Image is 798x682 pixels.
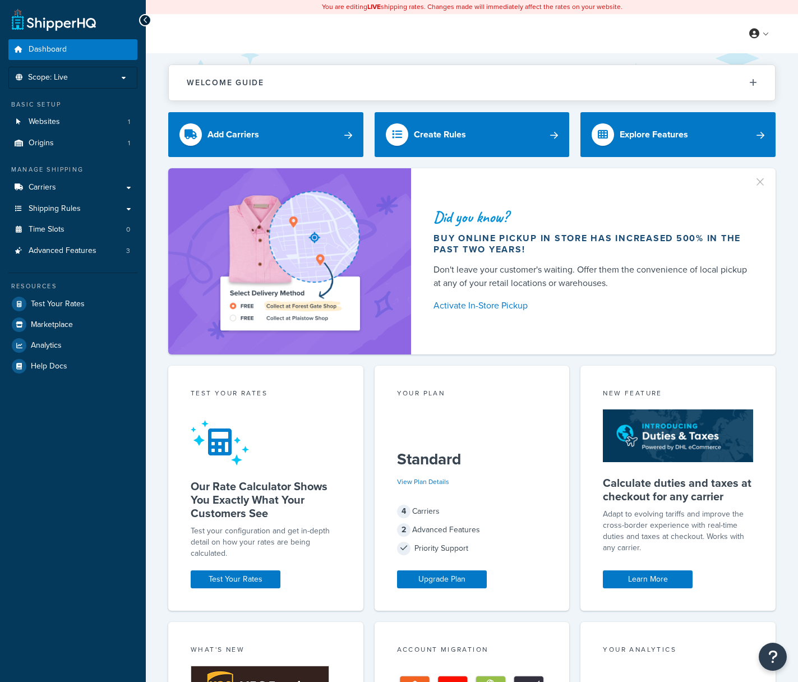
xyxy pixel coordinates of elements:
[433,263,749,290] div: Don't leave your customer's waiting. Offer them the convenience of local pickup at any of your re...
[603,509,753,554] p: Adapt to evolving tariffs and improve the cross-border experience with real-time duties and taxes...
[168,112,363,157] a: Add Carriers
[603,644,753,657] div: Your Analytics
[397,644,547,657] div: Account Migration
[603,570,693,588] a: Learn More
[31,320,73,330] span: Marketplace
[126,225,130,234] span: 0
[29,225,64,234] span: Time Slots
[603,476,753,503] h5: Calculate duties and taxes at checkout for any carrier
[759,643,787,671] button: Open Resource Center
[414,127,466,142] div: Create Rules
[191,388,341,401] div: Test your rates
[8,335,137,356] a: Analytics
[191,526,341,559] div: Test your configuration and get in-depth detail on how your rates are being calculated.
[433,233,749,255] div: Buy online pickup in store has increased 500% in the past two years!
[367,2,381,12] b: LIVE
[375,112,570,157] a: Create Rules
[29,246,96,256] span: Advanced Features
[397,477,449,487] a: View Plan Details
[397,505,410,518] span: 4
[8,294,137,314] a: Test Your Rates
[8,133,137,154] a: Origins1
[8,100,137,109] div: Basic Setup
[8,112,137,132] a: Websites1
[126,246,130,256] span: 3
[29,117,60,127] span: Websites
[29,45,67,54] span: Dashboard
[433,209,749,225] div: Did you know?
[187,79,264,87] h2: Welcome Guide
[8,177,137,198] a: Carriers
[8,165,137,174] div: Manage Shipping
[397,570,487,588] a: Upgrade Plan
[31,299,85,309] span: Test Your Rates
[191,570,280,588] a: Test Your Rates
[620,127,688,142] div: Explore Features
[29,204,81,214] span: Shipping Rules
[397,388,547,401] div: Your Plan
[8,112,137,132] li: Websites
[191,644,341,657] div: What's New
[31,341,62,351] span: Analytics
[8,282,137,291] div: Resources
[128,139,130,148] span: 1
[433,298,749,314] a: Activate In-Store Pickup
[580,112,776,157] a: Explore Features
[8,241,137,261] li: Advanced Features
[8,133,137,154] li: Origins
[397,504,547,519] div: Carriers
[8,219,137,240] a: Time Slots0
[397,522,547,538] div: Advanced Features
[31,362,67,371] span: Help Docs
[169,65,775,100] button: Welcome Guide
[397,541,547,556] div: Priority Support
[8,241,137,261] a: Advanced Features3
[207,127,259,142] div: Add Carriers
[8,199,137,219] a: Shipping Rules
[29,183,56,192] span: Carriers
[8,356,137,376] a: Help Docs
[603,388,753,401] div: New Feature
[8,39,137,60] a: Dashboard
[397,450,547,468] h5: Standard
[8,315,137,335] a: Marketplace
[191,480,341,520] h5: Our Rate Calculator Shows You Exactly What Your Customers See
[8,219,137,240] li: Time Slots
[397,523,410,537] span: 2
[128,117,130,127] span: 1
[29,139,54,148] span: Origins
[188,185,391,338] img: ad-shirt-map-b0359fc47e01cab431d101c4b569394f6a03f54285957d908178d52f29eb9668.png
[28,73,68,82] span: Scope: Live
